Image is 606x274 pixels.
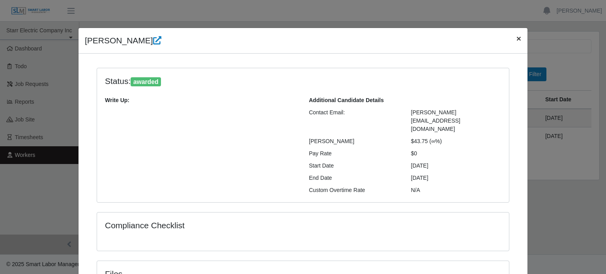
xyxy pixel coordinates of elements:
[411,109,460,132] span: [PERSON_NAME][EMAIL_ADDRESS][DOMAIN_NAME]
[105,220,365,230] h4: Compliance Checklist
[303,162,405,170] div: Start Date
[303,186,405,194] div: Custom Overtime Rate
[303,137,405,145] div: [PERSON_NAME]
[105,76,399,87] h4: Status:
[516,34,521,43] span: ×
[105,97,129,103] b: Write Up:
[405,162,507,170] div: [DATE]
[303,108,405,133] div: Contact Email:
[411,187,420,193] span: N/A
[411,175,428,181] span: [DATE]
[303,149,405,158] div: Pay Rate
[131,77,161,87] span: awarded
[405,137,507,145] div: $43.75 (∞%)
[85,34,161,47] h4: [PERSON_NAME]
[309,97,384,103] b: Additional Candidate Details
[405,149,507,158] div: $0
[303,174,405,182] div: End Date
[510,28,527,49] button: Close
